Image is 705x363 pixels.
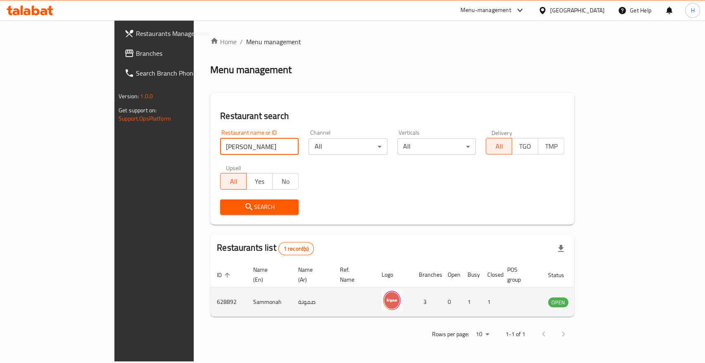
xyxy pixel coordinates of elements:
p: 1-1 of 1 [506,329,525,339]
label: Delivery [491,130,512,135]
h2: Restaurants list [217,242,314,255]
span: Search Branch Phone [136,68,226,78]
th: Open [441,262,461,287]
th: Busy [461,262,481,287]
span: Search [227,202,292,212]
th: Closed [481,262,501,287]
td: 1 [481,287,501,317]
h2: Restaurant search [220,110,564,122]
div: [GEOGRAPHIC_DATA] [550,6,605,15]
td: 1 [461,287,481,317]
span: No [276,176,295,187]
h2: Menu management [210,63,292,76]
span: TMP [541,140,561,152]
div: OPEN [548,297,568,307]
span: Yes [250,176,269,187]
span: ID [217,270,233,280]
nav: breadcrumb [210,37,574,47]
span: Branches [136,48,226,58]
span: Restaurants Management [136,28,226,38]
button: All [486,138,512,154]
span: All [224,176,243,187]
th: Logo [375,262,412,287]
span: H [691,6,694,15]
div: Export file [551,239,571,259]
th: Branches [412,262,441,287]
td: Sammonah [247,287,292,317]
input: Search for restaurant name or ID.. [220,138,299,155]
div: Menu-management [461,5,511,15]
span: Version: [119,91,139,102]
button: Yes [246,173,273,190]
span: OPEN [548,298,568,307]
p: Rows per page: [432,329,469,339]
td: صمونة [292,287,333,317]
span: Name (En) [253,265,282,285]
a: Branches [118,43,232,63]
a: Support.OpsPlatform [119,113,171,124]
label: Upsell [226,165,241,171]
button: No [272,173,299,190]
span: TGO [515,140,535,152]
button: TMP [538,138,564,154]
span: 1 record(s) [279,245,314,253]
span: Get support on: [119,105,157,116]
table: enhanced table [210,262,613,317]
span: Ref. Name [340,265,365,285]
span: All [489,140,509,152]
span: POS group [507,265,532,285]
div: All [309,138,387,155]
button: All [220,173,247,190]
a: Restaurants Management [118,24,232,43]
td: 0 [441,287,461,317]
li: / [240,37,243,47]
td: 3 [412,287,441,317]
button: Search [220,199,299,215]
img: Sammonah [382,290,402,311]
div: All [397,138,476,155]
div: Total records count [278,242,314,255]
span: Status [548,270,575,280]
button: TGO [512,138,538,154]
div: Rows per page: [472,328,492,341]
span: 1.0.0 [140,91,153,102]
span: Name (Ar) [298,265,323,285]
a: Search Branch Phone [118,63,232,83]
span: Menu management [246,37,301,47]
